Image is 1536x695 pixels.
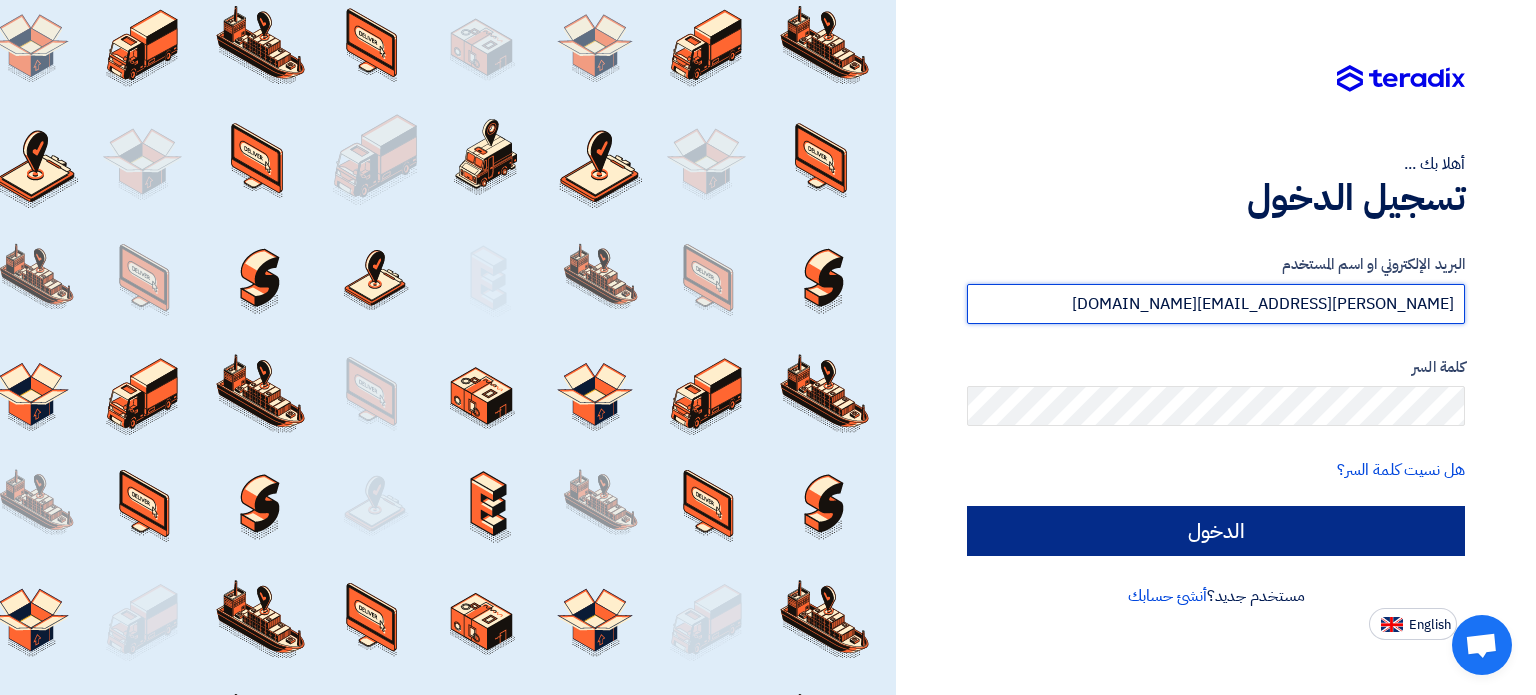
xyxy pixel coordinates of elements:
[967,584,1465,608] div: مستخدم جديد؟
[1369,608,1457,640] button: English
[1381,617,1403,632] img: en-US.png
[1128,584,1207,608] a: أنشئ حسابك
[1337,458,1465,482] a: هل نسيت كلمة السر؟
[967,176,1465,220] h1: تسجيل الدخول
[967,506,1465,556] input: الدخول
[1409,618,1451,632] span: English
[967,356,1465,379] label: كلمة السر
[967,284,1465,324] input: أدخل بريد العمل الإلكتروني او اسم المستخدم الخاص بك ...
[967,152,1465,176] div: أهلا بك ...
[1337,65,1465,93] img: Teradix logo
[967,253,1465,276] label: البريد الإلكتروني او اسم المستخدم
[1452,615,1512,675] div: Open chat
